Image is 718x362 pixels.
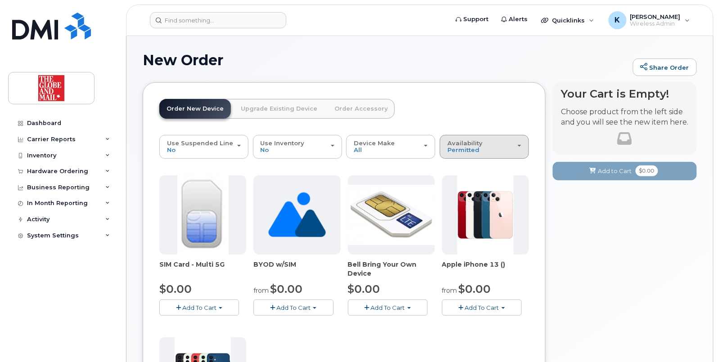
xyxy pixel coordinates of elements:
[447,139,483,147] span: Availability
[159,99,231,119] a: Order New Device
[159,282,192,295] span: $0.00
[440,135,529,158] button: Availability Permitted
[354,139,395,147] span: Device Make
[253,135,342,158] button: Use Inventory No
[348,185,435,245] img: phone23274.JPG
[270,282,303,295] span: $0.00
[561,88,689,100] h4: Your Cart is Empty!
[457,175,514,255] img: phone23680.JPG
[442,260,529,278] div: Apple iPhone 13 ()
[371,304,405,311] span: Add To Cart
[253,260,340,278] div: BYOD w/SIM
[447,146,479,153] span: Permitted
[177,175,229,255] img: 00D627D4-43E9-49B7-A367-2C99342E128C.jpg
[348,299,428,315] button: Add To Cart
[167,146,176,153] span: No
[348,282,380,295] span: $0.00
[459,282,491,295] span: $0.00
[159,260,246,278] div: SIM Card - Multi 5G
[261,139,305,147] span: Use Inventory
[442,299,522,315] button: Add To Cart
[261,146,269,153] span: No
[348,260,435,278] div: Bell Bring Your Own Device
[327,99,395,119] a: Order Accessory
[159,135,248,158] button: Use Suspended Line No
[442,286,457,295] small: from
[167,139,233,147] span: Use Suspended Line
[346,135,435,158] button: Device Make All
[465,304,499,311] span: Add To Cart
[598,167,632,175] span: Add to Cart
[561,107,689,128] p: Choose product from the left side and you will see the new item here.
[553,162,697,180] button: Add to Cart $0.00
[354,146,362,153] span: All
[633,58,697,76] a: Share Order
[276,304,311,311] span: Add To Cart
[143,52,628,68] h1: New Order
[253,286,269,295] small: from
[253,299,333,315] button: Add To Cart
[636,165,658,176] span: $0.00
[182,304,217,311] span: Add To Cart
[268,175,325,255] img: no_image_found-2caef05468ed5679b831cfe6fc140e25e0c280774317ffc20a367ab7fd17291e.png
[234,99,325,119] a: Upgrade Existing Device
[159,299,239,315] button: Add To Cart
